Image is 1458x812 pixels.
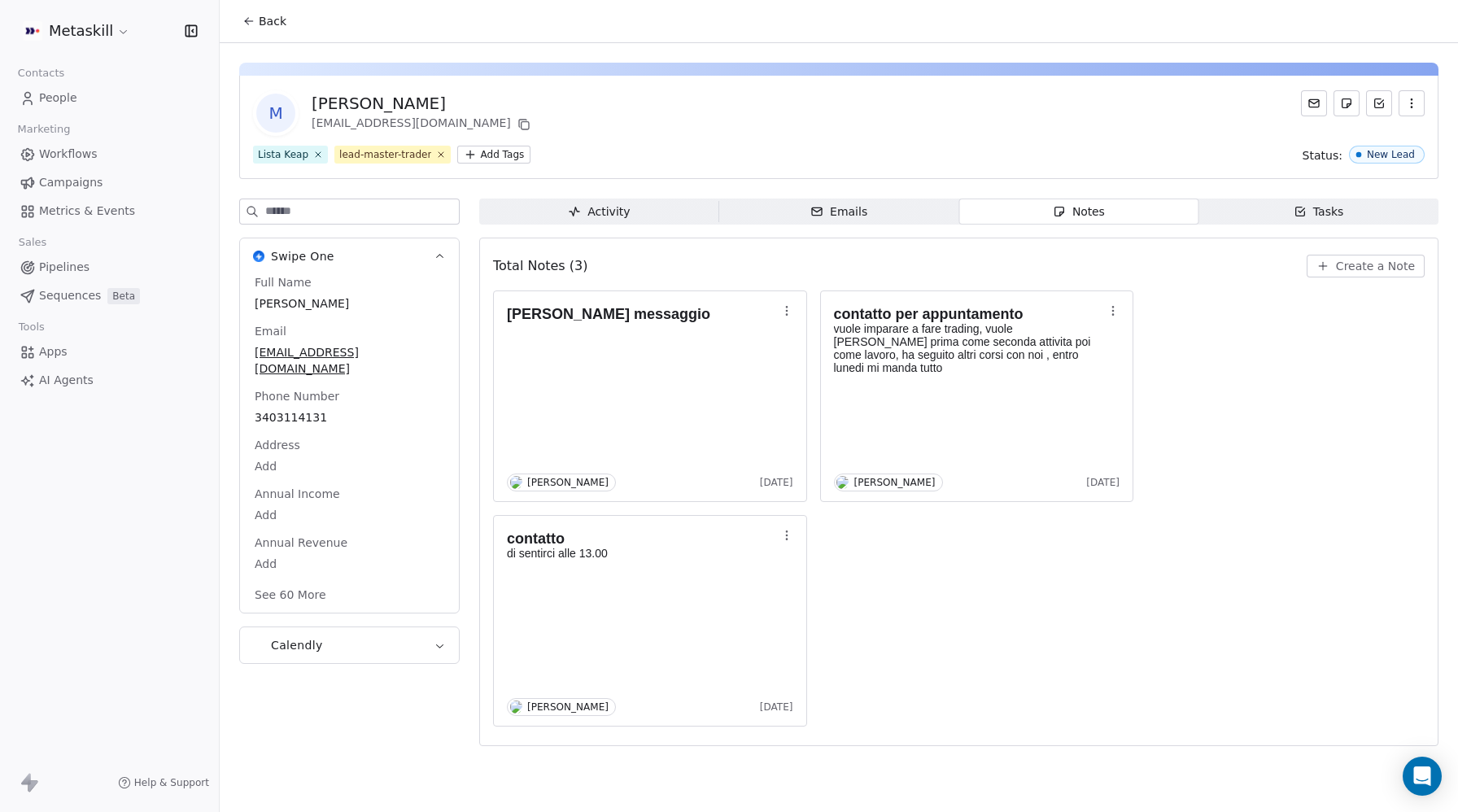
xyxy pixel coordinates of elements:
a: Help & Support [118,776,209,789]
span: Phone Number [251,388,343,404]
span: Pipelines [39,259,89,276]
span: Annual Income [251,486,343,502]
span: Apps [39,343,68,360]
button: Create a Note [1307,255,1425,277]
button: Swipe OneSwipe One [240,238,459,274]
button: Add Tags [457,146,530,164]
span: M [256,94,295,133]
span: [DATE] [1086,476,1120,489]
span: Sales [11,230,54,255]
img: Calendly [253,640,264,651]
div: [PERSON_NAME] [527,477,609,488]
span: Address [251,437,303,453]
span: Swipe One [271,248,334,264]
button: See 60 More [245,580,336,609]
img: Swipe One [253,251,264,262]
div: Tasks [1294,203,1344,220]
div: Swipe OneSwipe One [240,274,459,613]
button: Back [233,7,296,36]
div: [EMAIL_ADDRESS][DOMAIN_NAME] [312,115,534,134]
a: People [13,85,206,111]
span: AI Agents [39,372,94,389]
span: Help & Support [134,776,209,789]
span: Annual Revenue [251,535,351,551]
img: G [836,476,849,489]
span: Contacts [11,61,72,85]
div: Open Intercom Messenger [1403,757,1442,796]
span: Back [259,13,286,29]
a: SequencesBeta [13,282,206,309]
h1: contatto per appuntamento [834,306,1104,322]
span: Add [255,556,444,572]
div: New Lead [1367,149,1415,160]
img: G [510,476,522,489]
img: AVATAR%20METASKILL%20-%20Colori%20Positivo.png [23,21,42,41]
span: Beta [107,288,140,304]
div: lead-master-trader [339,147,431,162]
a: Apps [13,338,206,365]
a: AI Agents [13,367,206,394]
a: Workflows [13,141,206,168]
span: Add [255,458,444,474]
span: [PERSON_NAME] [255,295,444,312]
span: Tools [11,315,51,339]
div: Activity [568,203,630,220]
span: Status: [1303,147,1342,164]
span: Calendly [271,637,323,653]
button: Metaskill [20,17,133,45]
button: CalendlyCalendly [240,627,459,663]
a: Pipelines [13,254,206,281]
h1: contatto [507,530,777,547]
img: G [510,701,522,714]
p: di sentirci alle 13.00 [507,547,777,560]
span: Create a Note [1336,258,1415,274]
span: [DATE] [760,476,793,489]
a: Metrics & Events [13,198,206,225]
a: Campaigns [13,169,206,196]
span: [DATE] [760,701,793,714]
span: Metaskill [49,20,113,41]
span: Full Name [251,274,315,290]
div: [PERSON_NAME] [527,701,609,713]
div: Emails [810,203,867,220]
span: Workflows [39,146,98,163]
h1: [PERSON_NAME] messaggio [507,306,777,322]
p: vuole imparare a fare trading, vuole [PERSON_NAME] prima come seconda attivita poi come lavoro, h... [834,322,1104,374]
div: Lista Keap [258,147,308,162]
span: Total Notes (3) [493,256,587,276]
span: Sequences [39,287,101,304]
span: Email [251,323,290,339]
span: Marketing [11,117,77,142]
span: Campaigns [39,174,103,191]
div: [PERSON_NAME] [312,92,534,115]
div: [PERSON_NAME] [854,477,936,488]
span: Add [255,507,444,523]
span: [EMAIL_ADDRESS][DOMAIN_NAME] [255,344,444,377]
span: 3403114131 [255,409,444,426]
span: Metrics & Events [39,203,135,220]
span: People [39,89,77,107]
